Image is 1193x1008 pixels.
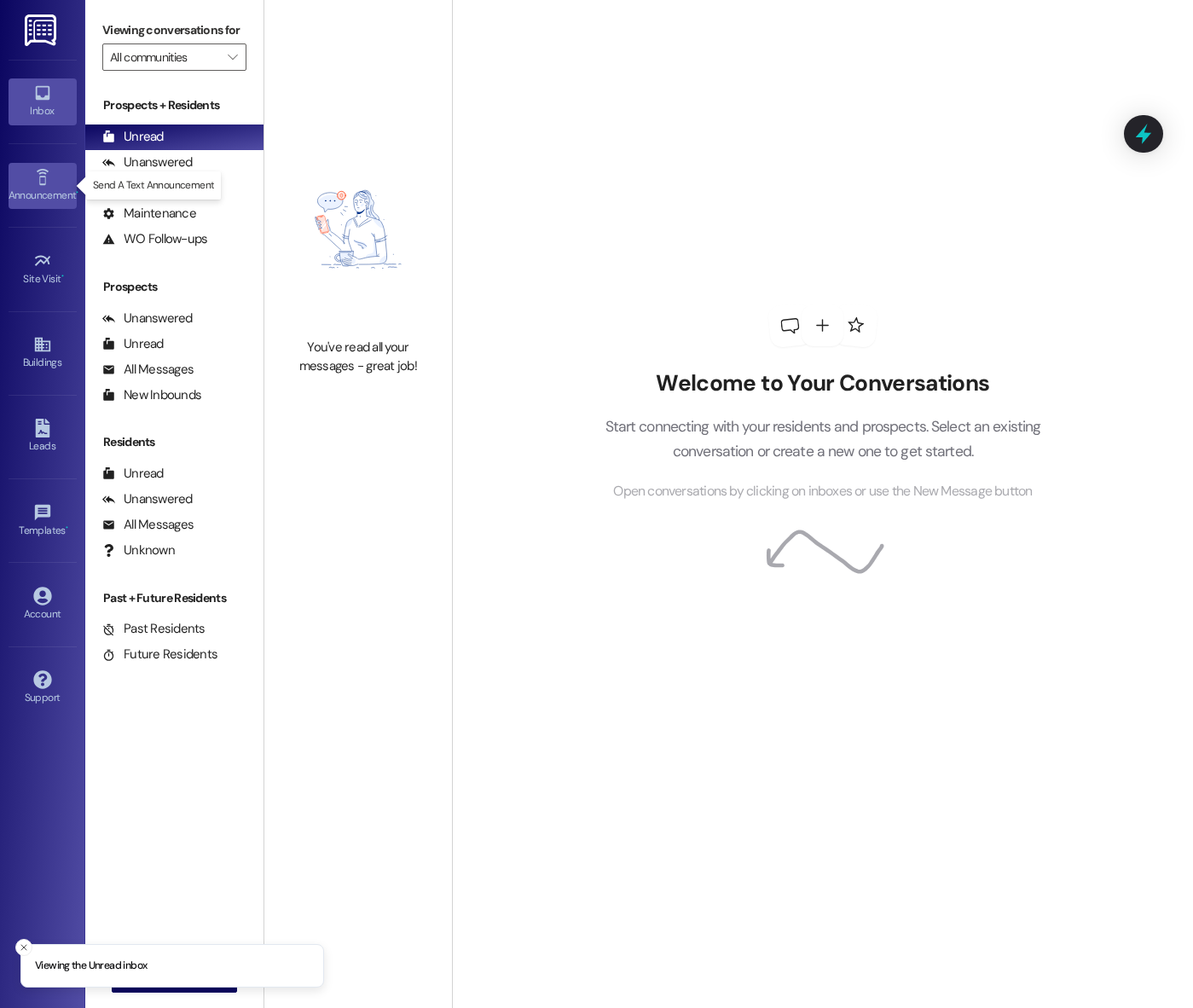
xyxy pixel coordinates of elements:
div: Unknown [102,542,175,559]
div: Unread [102,128,164,146]
div: WO Follow-ups [102,230,207,248]
p: Send A Text Announcement [93,178,215,193]
div: Past + Future Residents [85,589,264,607]
input: All communities [110,43,219,71]
div: Past Residents [102,620,206,638]
div: All Messages [102,516,194,534]
a: Templates • [9,498,77,544]
div: All Messages [102,361,194,379]
span: Open conversations by clicking on inboxes or use the New Message button [613,481,1032,502]
p: Viewing the Unread inbox [35,959,147,974]
div: You've read all your messages - great job! [283,339,433,375]
a: Leads [9,414,77,460]
a: Inbox [9,78,77,125]
a: Buildings [9,330,77,376]
h2: Welcome to Your Conversations [579,370,1067,397]
a: Support [9,665,77,711]
div: Maintenance [102,205,196,223]
div: Prospects + Residents [85,96,264,114]
div: Residents [85,433,264,451]
span: • [61,270,64,282]
a: Site Visit • [9,246,77,293]
div: Unread [102,465,164,483]
div: Unanswered [102,490,193,508]
div: Unread [102,335,164,353]
p: Start connecting with your residents and prospects. Select an existing conversation or create a n... [579,414,1067,463]
div: Future Residents [102,646,217,663]
div: Unanswered [102,154,193,171]
button: Close toast [15,939,32,956]
span: • [66,522,68,534]
label: Viewing conversations for [102,17,246,43]
div: Prospects [85,278,264,296]
img: ResiDesk Logo [25,14,60,46]
a: Account [9,582,77,628]
i:  [228,50,237,64]
img: empty-state [283,129,433,330]
div: Unanswered [102,310,193,327]
span: • [76,187,78,199]
div: New Inbounds [102,386,201,404]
